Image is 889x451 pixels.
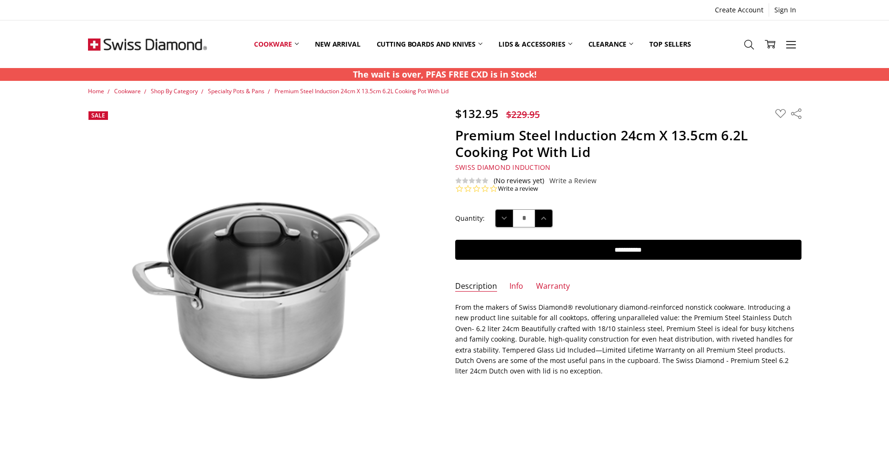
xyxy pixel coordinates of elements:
a: Write a Review [549,177,596,185]
span: $229.95 [506,108,540,121]
a: Cookware [246,23,307,65]
a: Top Sellers [641,23,699,65]
span: Sale [91,111,105,119]
a: Write a review [498,185,538,193]
span: $132.95 [455,106,498,121]
span: (No reviews yet) [494,177,544,185]
a: Create Account [710,3,769,17]
label: Quantity: [455,213,485,224]
a: Sign In [769,3,801,17]
a: Cutting boards and knives [369,23,491,65]
a: Lids & Accessories [490,23,580,65]
a: Clearance [580,23,642,65]
a: New arrival [307,23,368,65]
a: Info [509,281,523,292]
a: Home [88,87,104,95]
a: Cookware [114,87,141,95]
h1: Premium Steel Induction 24cm X 13.5cm 6.2L Cooking Pot With Lid [455,127,801,160]
a: Description [455,281,497,292]
a: Premium Steel Induction 24cm X 13.5cm 6.2L Cooking Pot With Lid [274,87,449,95]
img: Free Shipping On Every Order [88,20,207,68]
a: Shop By Category [151,87,198,95]
p: From the makers of Swiss Diamond® revolutionary diamond-reinforced nonstick cookware. Introducing... [455,302,801,377]
a: Warranty [536,281,570,292]
p: The wait is over, PFAS FREE CXD is in Stock! [353,68,537,81]
span: Swiss Diamond Induction [455,163,551,172]
a: Specialty Pots & Pans [208,87,264,95]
